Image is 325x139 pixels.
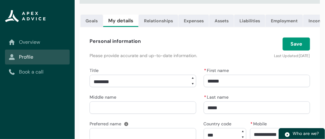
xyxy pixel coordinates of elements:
lightning-formatted-date-time: [DATE] [299,53,310,58]
a: Book a call [9,68,66,76]
h4: Personal information [90,38,141,45]
p: Please provide accurate and up-to-date information. [90,52,234,59]
span: Who are we? [293,131,319,136]
a: Profile [9,53,66,61]
a: Relationships [139,15,178,27]
label: Mobile [250,119,270,127]
a: Goals [81,15,103,27]
label: First name [204,66,232,74]
a: Employment [266,15,303,27]
abbr: required [204,94,207,100]
a: My details [103,15,138,27]
img: Apex Advice Group [5,10,46,22]
a: Expenses [179,15,209,27]
img: play.svg [285,132,290,137]
lightning-formatted-text: Last Updated: [274,53,299,58]
abbr: required [204,68,207,73]
nav: Sub page [5,35,70,79]
span: Title [90,68,99,73]
label: Last name [204,93,231,100]
label: Middle name [90,93,119,100]
button: Save [283,38,310,51]
a: Liabilities [234,15,265,27]
label: Preferred name [90,119,124,127]
a: Overview [9,38,66,46]
span: Country code [204,121,232,127]
a: Assets [209,15,234,27]
abbr: required [251,121,253,127]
